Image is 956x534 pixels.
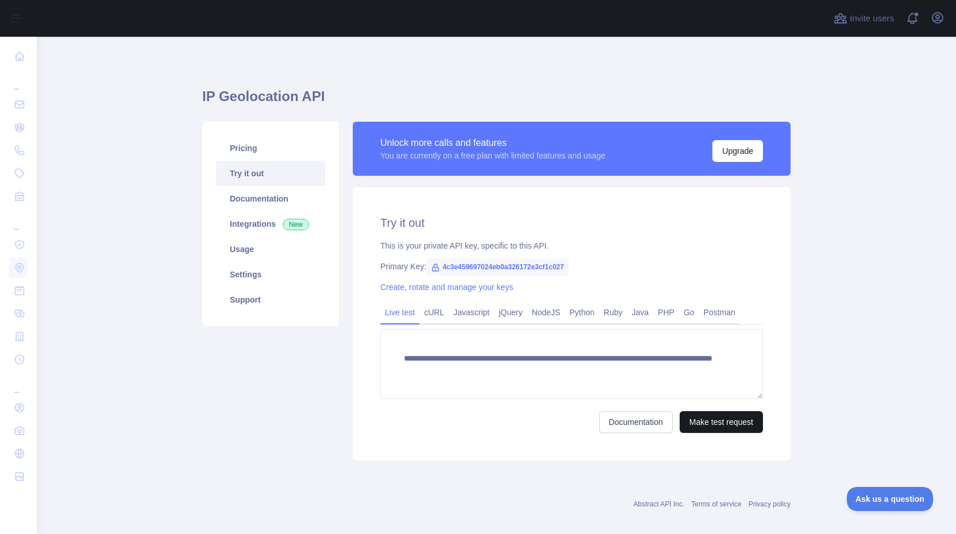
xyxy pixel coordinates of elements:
[283,219,309,230] span: New
[847,487,933,511] iframe: Toggle Customer Support
[380,261,763,272] div: Primary Key:
[527,303,565,322] a: NodeJS
[216,287,325,312] a: Support
[380,240,763,251] div: This is your private API key, specific to this API.
[850,12,894,25] span: Invite users
[216,211,325,237] a: Integrations New
[216,262,325,287] a: Settings
[691,500,741,508] a: Terms of service
[216,186,325,211] a: Documentation
[216,136,325,161] a: Pricing
[653,303,679,322] a: PHP
[9,69,28,92] div: ...
[380,215,763,231] h2: Try it out
[216,237,325,262] a: Usage
[449,303,494,322] a: Javascript
[380,150,606,161] div: You are currently on a free plan with limited features and usage
[831,9,896,28] button: Invite users
[380,283,513,292] a: Create, rotate and manage your keys
[9,372,28,395] div: ...
[749,500,791,508] a: Privacy policy
[426,258,569,276] span: 4c3e459697024eb0a326172e3cf1c027
[565,303,599,322] a: Python
[380,136,606,150] div: Unlock more calls and features
[419,303,449,322] a: cURL
[599,303,627,322] a: Ruby
[699,303,740,322] a: Postman
[627,303,654,322] a: Java
[202,87,791,115] h1: IP Geolocation API
[634,500,685,508] a: Abstract API Inc.
[712,140,763,162] button: Upgrade
[9,209,28,232] div: ...
[216,161,325,186] a: Try it out
[680,411,763,433] button: Make test request
[679,303,699,322] a: Go
[380,303,419,322] a: Live test
[494,303,527,322] a: jQuery
[599,411,673,433] a: Documentation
